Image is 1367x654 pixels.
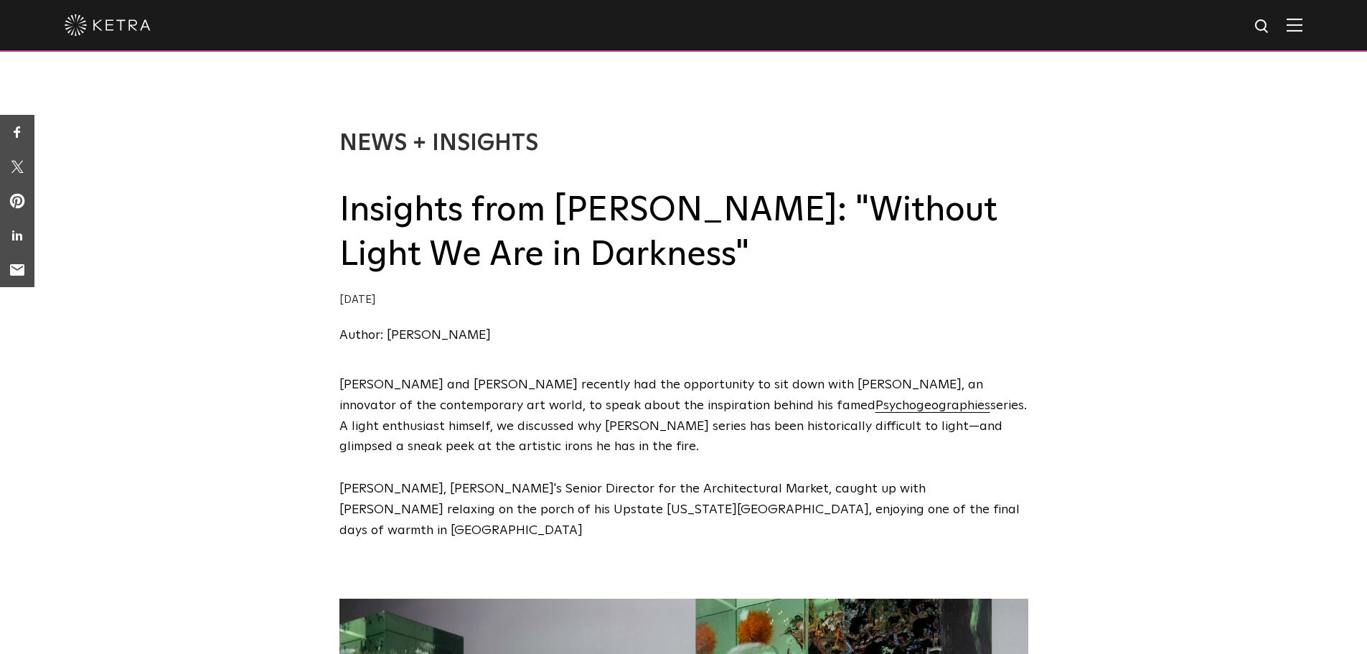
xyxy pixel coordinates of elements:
span: series. A light enthusiast himself, we discussed why [PERSON_NAME] series has been historically d... [339,399,1027,454]
a: Author: [PERSON_NAME] [339,329,491,342]
h2: Insights from [PERSON_NAME]: "Without Light We Are in Darkness" [339,188,1028,278]
a: Psychogeographies [875,399,990,412]
span: [PERSON_NAME], [PERSON_NAME]'s Senior Director for the Architectural Market, caught up with [PERS... [339,482,1020,537]
img: search icon [1254,18,1272,36]
div: [DATE] [339,290,1028,311]
img: Hamburger%20Nav.svg [1287,18,1302,32]
span: [PERSON_NAME] and [PERSON_NAME] recently had the opportunity to sit down with [PERSON_NAME], an i... [339,378,983,412]
img: ketra-logo-2019-white [65,14,151,36]
a: News + Insights [339,132,538,155]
